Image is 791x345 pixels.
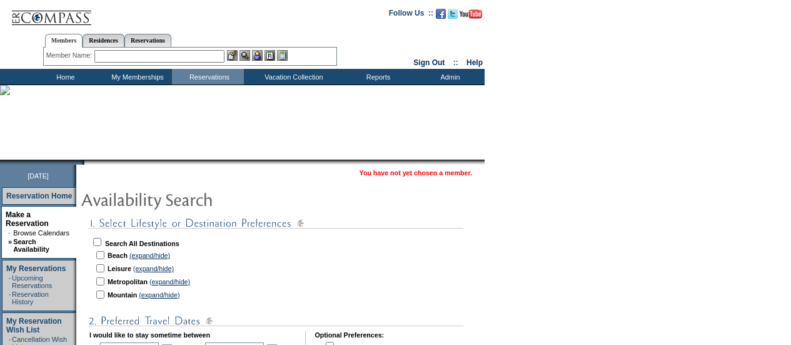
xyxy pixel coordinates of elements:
img: View [239,50,250,61]
img: Become our fan on Facebook [436,9,446,19]
a: (expand/hide) [149,278,190,286]
b: Search All Destinations [105,240,179,247]
b: » [8,238,12,245]
img: Subscribe to our YouTube Channel [460,9,482,19]
img: promoShadowLeftCorner.gif [80,160,84,165]
a: Make a Reservation [6,210,49,228]
b: Optional Preferences: [315,331,384,339]
a: Upcoming Reservations [12,274,52,289]
img: Impersonate [252,50,263,61]
img: blank.gif [84,160,86,165]
img: Follow us on Twitter [448,9,458,19]
b: Leisure [108,265,131,272]
a: Help [466,58,483,67]
td: · [8,229,12,237]
img: b_calculator.gif [277,50,288,61]
div: Member Name: [46,50,94,61]
td: Admin [413,69,485,85]
b: Metropolitan [108,278,148,286]
a: Follow us on Twitter [448,13,458,20]
b: Beach [108,252,128,259]
a: My Reservations [6,264,66,273]
a: Reservations [124,34,171,47]
a: Become our fan on Facebook [436,13,446,20]
b: I would like to stay sometime between [89,331,210,339]
a: Sign Out [413,58,445,67]
td: · [9,274,11,289]
a: Reservation Home [6,192,72,200]
td: My Memberships [100,69,172,85]
a: My Reservation Wish List [6,317,62,334]
a: Browse Calendars [13,229,69,237]
td: Follow Us :: [389,8,433,23]
td: · [9,291,11,306]
span: :: [453,58,458,67]
img: Reservations [265,50,275,61]
b: Mountain [108,291,137,299]
img: b_edit.gif [227,50,238,61]
a: (expand/hide) [129,252,170,259]
a: Search Availability [13,238,49,253]
img: pgTtlAvailabilitySearch.gif [81,187,331,212]
a: Residences [83,34,124,47]
td: Reports [341,69,413,85]
a: (expand/hide) [133,265,174,272]
a: Members [45,34,83,48]
span: You have not yet chosen a member. [360,169,472,177]
span: [DATE] [28,172,49,180]
a: Subscribe to our YouTube Channel [460,13,482,20]
td: Home [28,69,100,85]
a: (expand/hide) [139,291,179,299]
td: Vacation Collection [244,69,341,85]
td: Reservations [172,69,244,85]
a: Reservation History [12,291,49,306]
